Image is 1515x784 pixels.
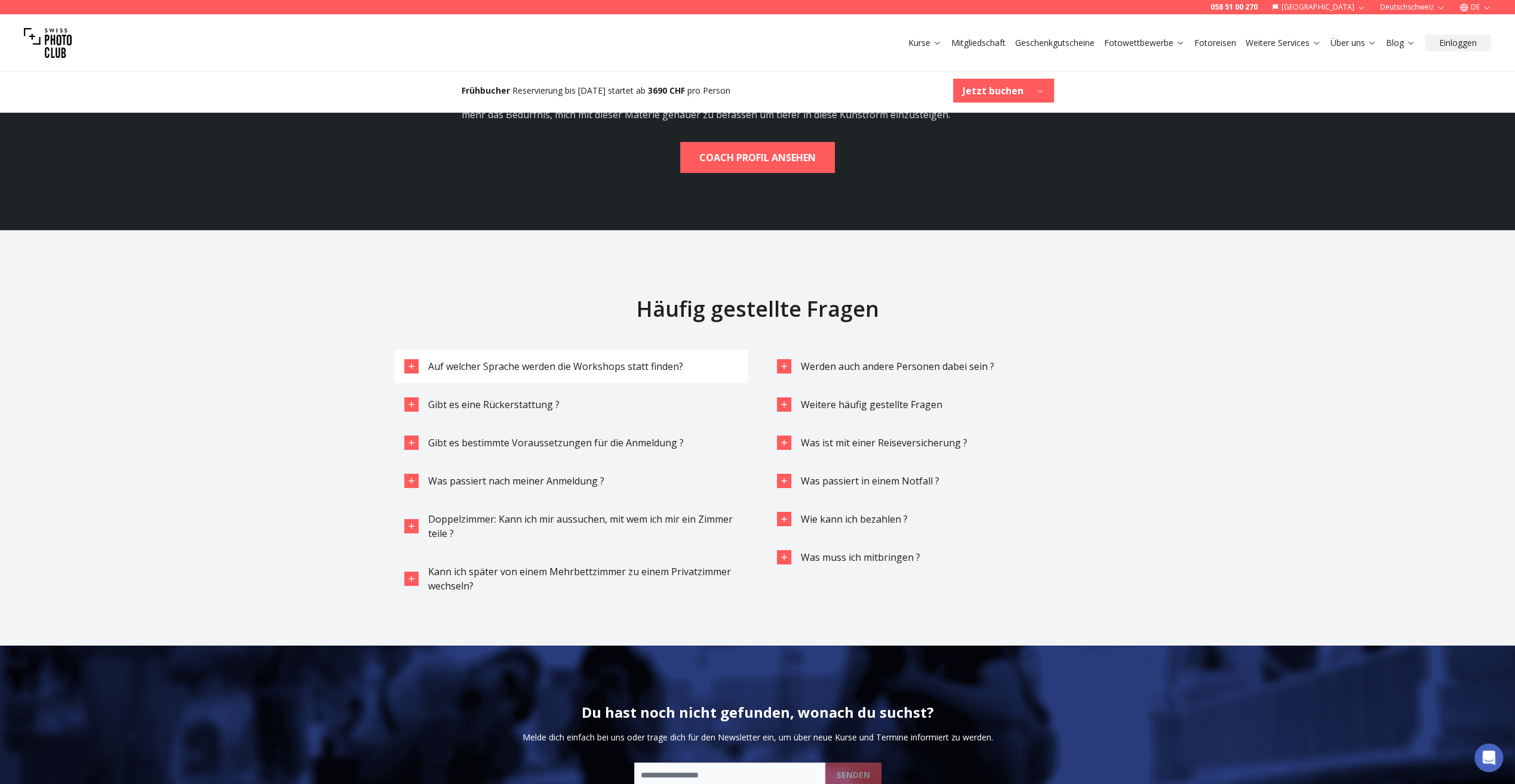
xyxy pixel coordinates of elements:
button: Doppelzimmer: Kann ich mir aussuchen, mit wem ich mir ein Zimmer teile ? [395,502,748,550]
button: Blog [1381,35,1420,51]
span: Was passiert in einem Notfall ? [801,474,939,487]
span: Wie kann ich bezahlen ? [801,513,908,526]
a: Über uns [1330,37,1376,49]
span: pro Person [687,85,730,96]
a: Kurse [908,37,942,49]
a: Fotoreisen [1194,37,1236,49]
button: Weitere häufig gestellte Fragen [767,388,1121,421]
button: Gibt es eine Rückerstattung ? [395,388,748,421]
a: Mitgliedschaft [951,37,1006,49]
button: Fotoreisen [1190,35,1241,51]
button: Was ist mit einer Reiseversicherung ? [767,426,1121,459]
button: Mitgliedschaft [947,35,1010,51]
a: Geschenkgutscheine [1015,37,1095,49]
button: Wie kann ich bezahlen ? [767,502,1121,536]
button: Was passiert nach meiner Anmeldung ? [395,464,748,498]
h2: Du hast noch nicht gefunden, wonach du suchst? [582,703,934,722]
span: Auf welcher Sprache werden die Workshops statt finden? [428,360,683,373]
h2: Häufig gestellte Fragen [395,297,1121,321]
button: Fotowettbewerbe [1099,35,1190,51]
a: Fotowettbewerbe [1104,37,1185,49]
button: Geschenkgutscheine [1010,35,1099,51]
span: Doppelzimmer: Kann ich mir aussuchen, mit wem ich mir ein Zimmer teile ? [428,513,733,540]
img: Swiss photo club [24,19,72,67]
b: 3690 CHF [648,85,685,96]
a: 058 51 00 270 [1210,2,1258,12]
button: Auf welcher Sprache werden die Workshops statt finden? [395,350,748,383]
span: Reservierung bis [DATE] startet ab [512,85,646,96]
button: Kann ich später von einem Mehrbettzimmer zu einem Privatzimmer wechseln? [395,555,748,603]
button: Was passiert in einem Notfall ? [767,464,1121,498]
button: Einloggen [1425,35,1491,51]
span: Was muss ich mitbringen ? [801,551,920,564]
span: Weitere häufig gestellte Fragen [801,398,942,411]
b: SENDEN [837,769,870,781]
button: Über uns [1326,35,1381,51]
p: Melde dich einfach bei uns oder trage dich für den Newsletter ein, um über neue Kurse und Termine... [523,731,993,743]
span: Gibt es eine Rückerstattung ? [428,398,560,411]
span: Was ist mit einer Reiseversicherung ? [801,436,967,449]
a: Weitere Services [1246,37,1321,49]
button: Kurse [904,35,947,51]
button: Werden auch andere Personen dabei sein ? [767,350,1121,383]
b: Jetzt buchen [963,84,1024,98]
button: Was muss ich mitbringen ? [767,541,1121,574]
button: Gibt es bestimmte Voraussetzungen für die Anmeldung ? [395,426,748,459]
span: Werden auch andere Personen dabei sein ? [801,360,994,373]
b: Frühbucher [462,85,510,96]
button: Weitere Services [1241,35,1326,51]
a: COACH PROFIL ANSEHEN [680,142,835,173]
button: Jetzt buchen [953,79,1054,103]
a: Blog [1386,37,1415,49]
span: Was passiert nach meiner Anmeldung ? [428,474,604,487]
span: Gibt es bestimmte Voraussetzungen für die Anmeldung ? [428,436,684,449]
div: Open Intercom Messenger [1474,743,1503,772]
span: Kann ich später von einem Mehrbettzimmer zu einem Privatzimmer wechseln? [428,565,731,592]
b: COACH PROFIL ANSEHEN [699,149,816,166]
